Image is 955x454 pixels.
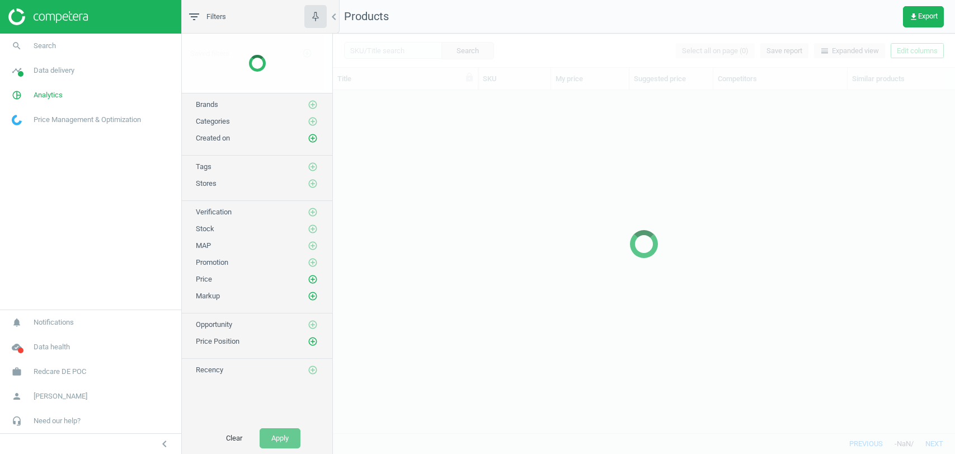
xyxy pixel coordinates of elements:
button: Apply [260,428,300,448]
span: MAP [196,241,211,250]
button: add_circle_outline [307,257,318,268]
span: Filters [206,12,226,22]
i: notifications [6,312,27,333]
span: Analytics [34,90,63,100]
i: add_circle_outline [308,224,318,234]
i: pie_chart_outlined [6,85,27,106]
span: Opportunity [196,320,232,329]
i: chevron_left [327,10,341,24]
i: add_circle_outline [308,365,318,375]
span: Products [344,10,389,23]
i: search [6,35,27,57]
button: add_circle_outline [307,336,318,347]
span: Verification [196,208,232,216]
span: Categories [196,117,230,125]
i: add_circle_outline [308,116,318,127]
button: add_circle_outline [307,319,318,330]
button: add_circle_outline [307,223,318,235]
i: add_circle_outline [308,133,318,143]
span: Stores [196,179,217,188]
i: add_circle_outline [308,241,318,251]
i: add_circle_outline [308,258,318,268]
button: add_circle_outline [307,274,318,285]
img: ajHJNr6hYgQAAAAASUVORK5CYII= [8,8,88,25]
span: Promotion [196,258,228,266]
button: chevron_left [150,437,178,451]
span: Notifications [34,317,74,327]
i: headset_mic [6,410,27,432]
button: add_circle_outline [307,99,318,110]
span: Stock [196,224,214,233]
button: add_circle_outline [307,161,318,172]
i: add_circle_outline [308,291,318,301]
button: add_circle_outline [307,133,318,144]
span: Price Management & Optimization [34,115,141,125]
img: wGWNvw8QSZomAAAAABJRU5ErkJggg== [12,115,22,125]
i: add_circle_outline [308,207,318,217]
span: Price [196,275,212,283]
button: add_circle_outline [307,291,318,302]
i: add_circle_outline [308,336,318,347]
span: Created on [196,134,230,142]
span: Markup [196,292,220,300]
i: add_circle_outline [308,100,318,110]
span: Need our help? [34,416,81,426]
i: person [6,386,27,407]
i: cloud_done [6,336,27,358]
span: Redcare DE POC [34,367,86,377]
i: timeline [6,60,27,81]
button: add_circle_outline [307,364,318,376]
i: get_app [909,12,918,21]
span: [PERSON_NAME] [34,391,87,401]
i: chevron_left [158,437,171,451]
span: Recency [196,366,223,374]
span: Data delivery [34,65,74,76]
button: get_appExport [903,6,944,27]
i: add_circle_outline [308,274,318,284]
button: add_circle_outline [307,207,318,218]
button: add_circle_outline [307,240,318,251]
button: add_circle_outline [307,178,318,189]
button: Clear [214,428,254,448]
span: Brands [196,100,218,109]
i: add_circle_outline [308,320,318,330]
button: add_circle_outline [307,116,318,127]
span: Tags [196,162,211,171]
span: Search [34,41,56,51]
span: Data health [34,342,70,352]
span: Export [909,12,938,21]
span: Price Position [196,337,239,345]
i: add_circle_outline [308,162,318,172]
i: filter_list [187,10,201,24]
i: work [6,361,27,382]
i: add_circle_outline [308,179,318,189]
